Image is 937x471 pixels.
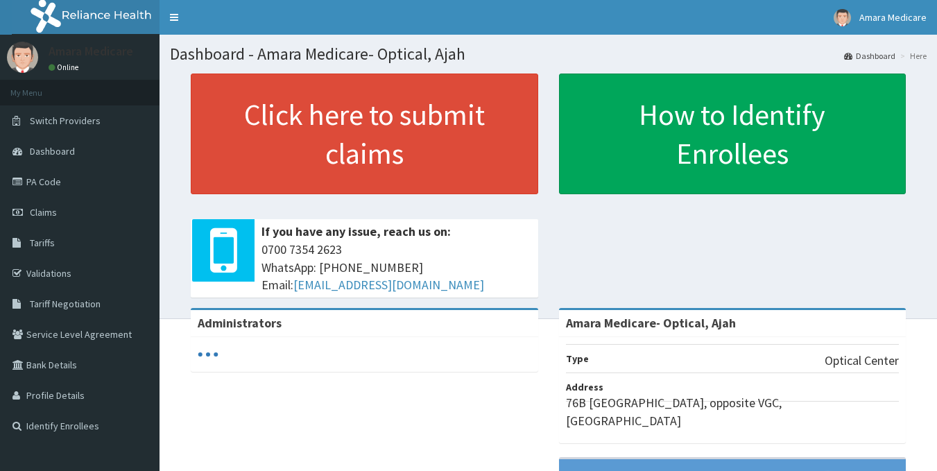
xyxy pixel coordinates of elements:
span: Amara Medicare [859,11,927,24]
b: If you have any issue, reach us on: [261,223,451,239]
p: Amara Medicare [49,45,133,58]
span: Tariffs [30,237,55,249]
span: Switch Providers [30,114,101,127]
img: User Image [7,42,38,73]
a: [EMAIL_ADDRESS][DOMAIN_NAME] [293,277,484,293]
a: How to Identify Enrollees [559,74,906,194]
b: Administrators [198,315,282,331]
b: Address [566,381,603,393]
p: Optical Center [825,352,899,370]
svg: audio-loading [198,344,218,365]
strong: Amara Medicare- Optical, Ajah [566,315,736,331]
a: Click here to submit claims [191,74,538,194]
a: Dashboard [844,50,895,62]
p: 76B [GEOGRAPHIC_DATA], opposite VGC, [GEOGRAPHIC_DATA] [566,394,900,429]
h1: Dashboard - Amara Medicare- Optical, Ajah [170,45,927,63]
span: Tariff Negotiation [30,298,101,310]
b: Type [566,352,589,365]
a: Online [49,62,82,72]
li: Here [897,50,927,62]
span: 0700 7354 2623 WhatsApp: [PHONE_NUMBER] Email: [261,241,531,294]
span: Claims [30,206,57,219]
img: User Image [834,9,851,26]
span: Dashboard [30,145,75,157]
